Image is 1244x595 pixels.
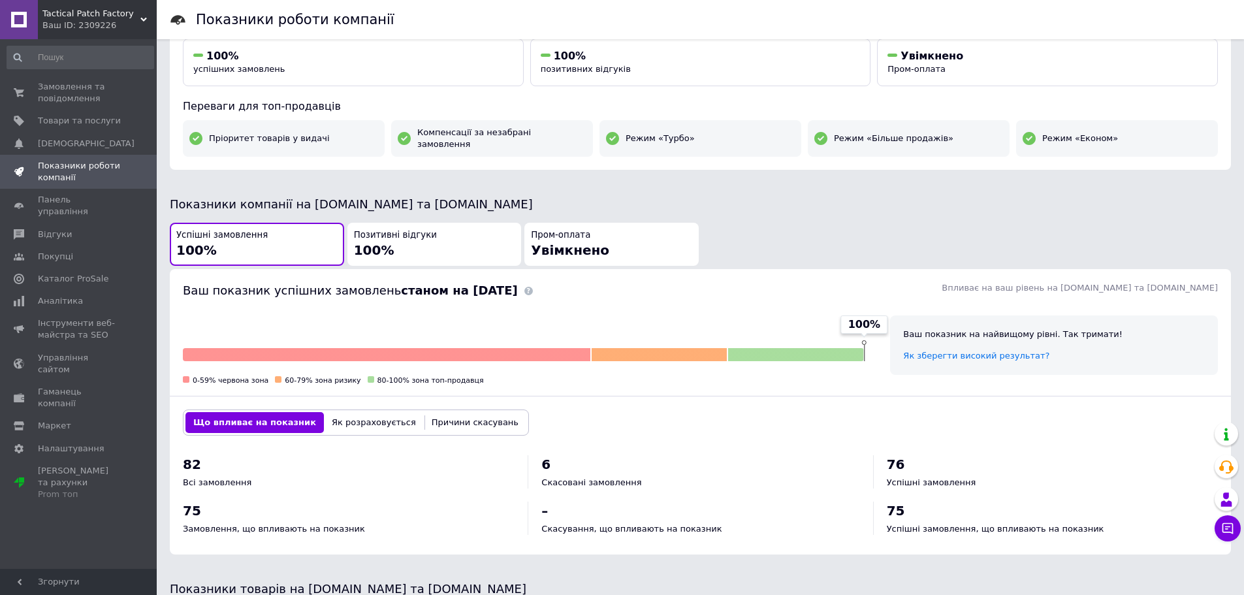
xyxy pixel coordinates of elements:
span: Увімкнено [901,50,963,62]
button: 100%успішних замовлень [183,39,524,86]
span: Увімкнено [531,242,609,258]
button: Чат з покупцем [1215,515,1241,541]
span: Відгуки [38,229,72,240]
span: Аналітика [38,295,83,307]
div: Ваш ID: 2309226 [42,20,157,31]
span: 100% [176,242,217,258]
span: 80-100% зона топ-продавця [377,376,484,385]
span: Успішні замовлення [176,229,268,242]
span: Гаманець компанії [38,386,121,410]
a: Як зберегти високий результат? [903,351,1049,361]
span: Товари та послуги [38,115,121,127]
span: позитивних відгуків [541,64,631,74]
span: [DEMOGRAPHIC_DATA] [38,138,135,150]
button: Причини скасувань [424,412,526,433]
span: Показники роботи компанії [38,160,121,184]
span: Замовлення та повідомлення [38,81,121,105]
span: Успішні замовлення, що впливають на показник [887,524,1104,534]
span: Всі замовлення [183,477,251,487]
span: Tactical Patch Factory [42,8,140,20]
span: Замовлення, що впливають на показник [183,524,365,534]
button: Успішні замовлення100% [170,223,344,266]
span: 76 [887,457,905,472]
span: 75 [183,503,201,519]
span: 100% [354,242,394,258]
div: Ваш показник на найвищому рівні. Так тримати! [903,329,1205,340]
h1: Показники роботи компанії [196,12,394,27]
span: Управління сайтом [38,352,121,376]
span: Скасування, що впливають на показник [541,524,722,534]
button: Як розраховується [324,412,424,433]
span: Режим «Економ» [1042,133,1118,144]
span: Пріоритет товарів у видачі [209,133,330,144]
span: 6 [541,457,550,472]
span: Режим «Більше продажів» [834,133,953,144]
span: 100% [554,50,586,62]
span: 100% [206,50,238,62]
button: Що впливає на показник [185,412,324,433]
span: Маркет [38,420,71,432]
span: 0-59% червона зона [193,376,268,385]
span: Переваги для топ-продавців [183,100,341,112]
span: Позитивні відгуки [354,229,437,242]
span: Налаштування [38,443,104,455]
span: Скасовані замовлення [541,477,641,487]
span: Інструменти веб-майстра та SEO [38,317,121,341]
span: Успішні замовлення [887,477,976,487]
span: Пром-оплата [887,64,946,74]
span: Ваш показник успішних замовлень [183,283,518,297]
span: Показники компанії на [DOMAIN_NAME] та [DOMAIN_NAME] [170,197,533,211]
span: 75 [887,503,905,519]
span: 100% [848,317,880,332]
span: – [541,503,548,519]
span: 60-79% зона ризику [285,376,360,385]
span: Каталог ProSale [38,273,108,285]
button: 100%позитивних відгуків [530,39,871,86]
span: успішних замовлень [193,64,285,74]
button: Пром-оплатаУвімкнено [524,223,699,266]
div: Prom топ [38,489,121,500]
b: станом на [DATE] [401,283,517,297]
button: Позитивні відгуки100% [347,223,522,266]
span: Режим «Турбо» [626,133,695,144]
span: Панель управління [38,194,121,217]
span: Впливає на ваш рівень на [DOMAIN_NAME] та [DOMAIN_NAME] [942,283,1218,293]
span: Пром-оплата [531,229,590,242]
span: 82 [183,457,201,472]
button: УвімкненоПром-оплата [877,39,1218,86]
span: [PERSON_NAME] та рахунки [38,465,121,501]
span: Покупці [38,251,73,263]
input: Пошук [7,46,154,69]
span: Компенсації за незабрані замовлення [417,127,586,150]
